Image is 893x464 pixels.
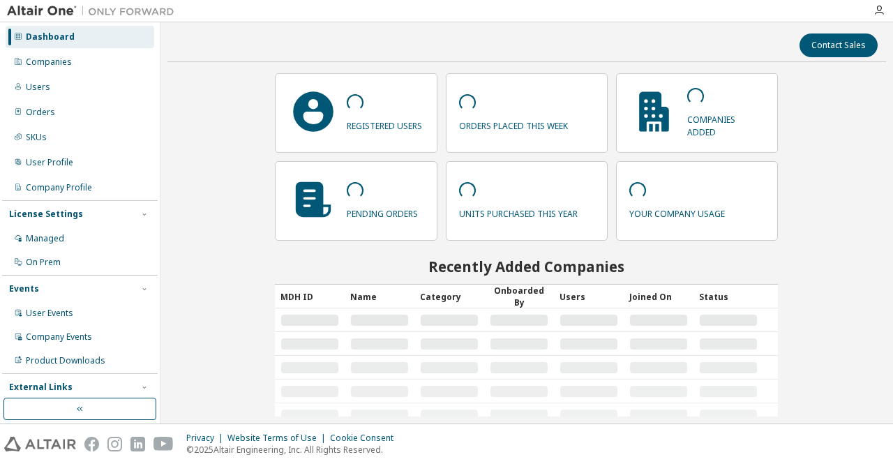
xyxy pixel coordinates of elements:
[26,331,92,343] div: Company Events
[7,4,181,18] img: Altair One
[26,182,92,193] div: Company Profile
[130,437,145,451] img: linkedin.svg
[9,209,83,220] div: License Settings
[275,257,778,276] h2: Recently Added Companies
[26,257,61,268] div: On Prem
[347,116,422,132] p: registered users
[26,57,72,68] div: Companies
[9,283,39,294] div: Events
[4,437,76,451] img: altair_logo.svg
[84,437,99,451] img: facebook.svg
[9,382,73,393] div: External Links
[26,82,50,93] div: Users
[153,437,174,451] img: youtube.svg
[186,433,227,444] div: Privacy
[107,437,122,451] img: instagram.svg
[280,285,339,308] div: MDH ID
[330,433,402,444] div: Cookie Consent
[26,233,64,244] div: Managed
[800,33,878,57] button: Contact Sales
[26,31,75,43] div: Dashboard
[227,433,330,444] div: Website Terms of Use
[26,107,55,118] div: Orders
[560,285,618,308] div: Users
[490,285,548,308] div: Onboarded By
[459,204,578,220] p: units purchased this year
[350,285,409,308] div: Name
[26,157,73,168] div: User Profile
[699,285,758,308] div: Status
[347,204,418,220] p: pending orders
[687,110,765,137] p: companies added
[186,444,402,456] p: © 2025 Altair Engineering, Inc. All Rights Reserved.
[26,308,73,319] div: User Events
[420,285,479,308] div: Category
[629,285,688,308] div: Joined On
[26,355,105,366] div: Product Downloads
[459,116,568,132] p: orders placed this week
[26,132,47,143] div: SKUs
[629,204,725,220] p: your company usage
